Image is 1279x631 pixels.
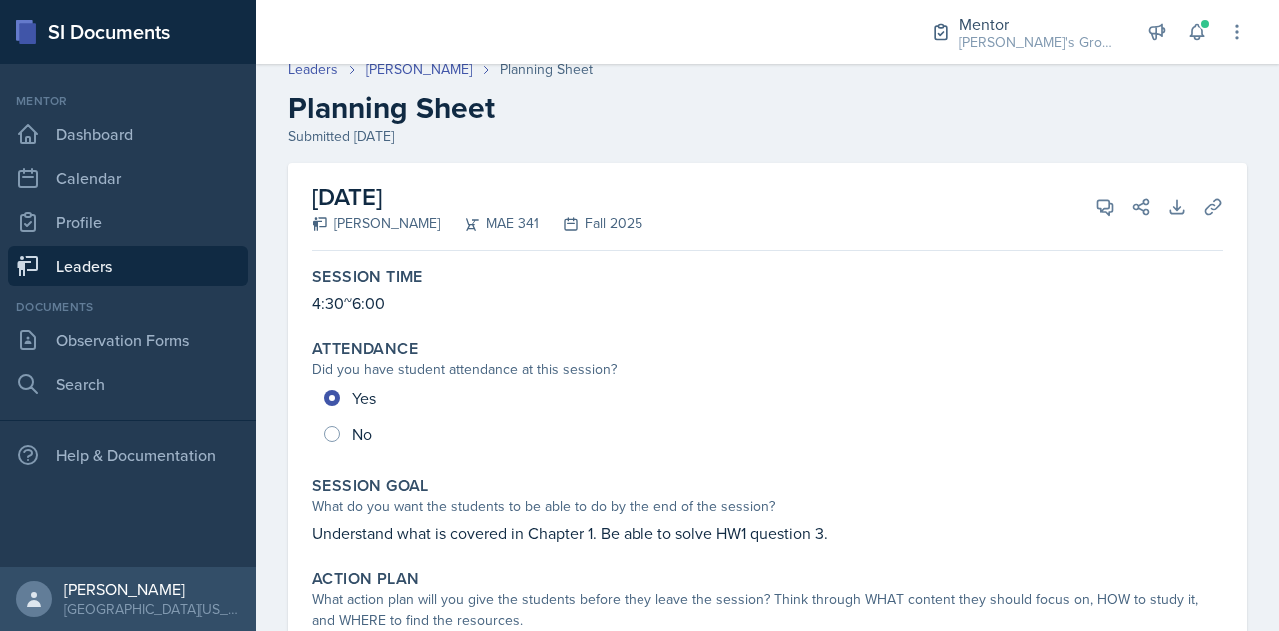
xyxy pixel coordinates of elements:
[440,213,539,234] div: MAE 341
[8,364,248,404] a: Search
[366,59,472,80] a: [PERSON_NAME]
[312,496,1223,517] div: What do you want the students to be able to do by the end of the session?
[8,202,248,242] a: Profile
[8,435,248,475] div: Help & Documentation
[64,599,240,619] div: [GEOGRAPHIC_DATA][US_STATE] in [GEOGRAPHIC_DATA]
[288,126,1247,147] div: Submitted [DATE]
[500,59,593,80] div: Planning Sheet
[8,158,248,198] a: Calendar
[312,359,1223,380] div: Did you have student attendance at this session?
[959,12,1119,36] div: Mentor
[312,339,418,359] label: Attendance
[8,92,248,110] div: Mentor
[312,213,440,234] div: [PERSON_NAME]
[312,267,423,287] label: Session Time
[8,114,248,154] a: Dashboard
[539,213,642,234] div: Fall 2025
[8,298,248,316] div: Documents
[312,291,1223,315] p: 4:30~6:00
[64,579,240,599] div: [PERSON_NAME]
[312,476,429,496] label: Session Goal
[288,59,338,80] a: Leaders
[8,246,248,286] a: Leaders
[312,589,1223,631] div: What action plan will you give the students before they leave the session? Think through WHAT con...
[288,90,1247,126] h2: Planning Sheet
[312,179,642,215] h2: [DATE]
[312,521,1223,545] p: Understand what is covered in Chapter 1. Be able to solve HW1 question 3.
[312,569,419,589] label: Action Plan
[959,32,1119,53] div: [PERSON_NAME]'s Groups / Fall 2025
[8,320,248,360] a: Observation Forms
